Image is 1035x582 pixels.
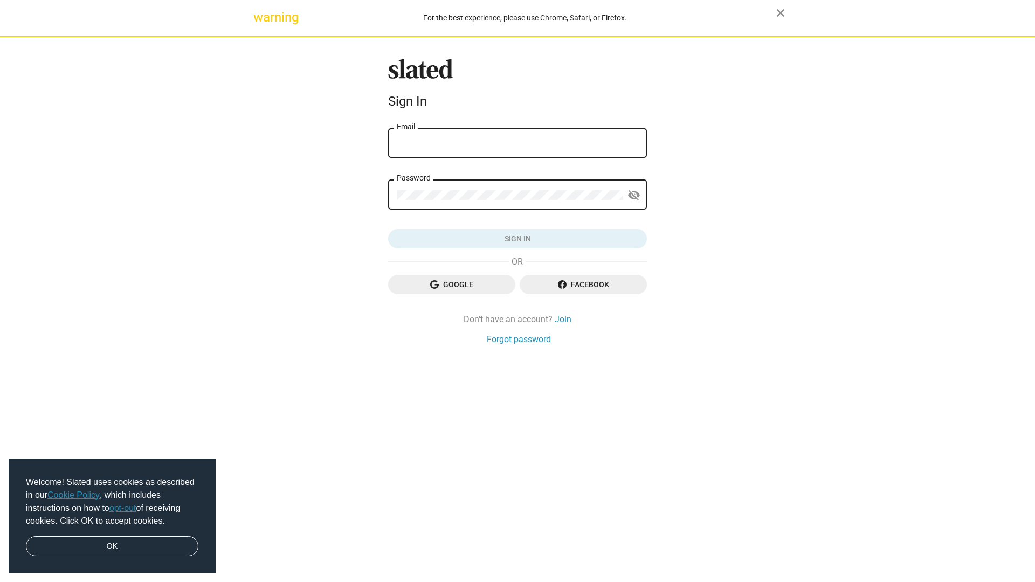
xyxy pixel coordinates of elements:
span: Facebook [528,275,638,294]
button: Facebook [520,275,647,294]
span: Welcome! Slated uses cookies as described in our , which includes instructions on how to of recei... [26,476,198,528]
div: cookieconsent [9,459,216,574]
button: Google [388,275,515,294]
a: Cookie Policy [47,490,100,500]
mat-icon: warning [253,11,266,24]
a: dismiss cookie message [26,536,198,557]
div: For the best experience, please use Chrome, Safari, or Firefox. [274,11,776,25]
sl-branding: Sign In [388,59,647,114]
mat-icon: visibility_off [627,187,640,204]
a: Forgot password [487,334,551,345]
a: opt-out [109,503,136,512]
a: Join [555,314,571,325]
button: Show password [623,185,645,206]
div: Don't have an account? [388,314,647,325]
mat-icon: close [774,6,787,19]
span: Google [397,275,507,294]
div: Sign In [388,94,647,109]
